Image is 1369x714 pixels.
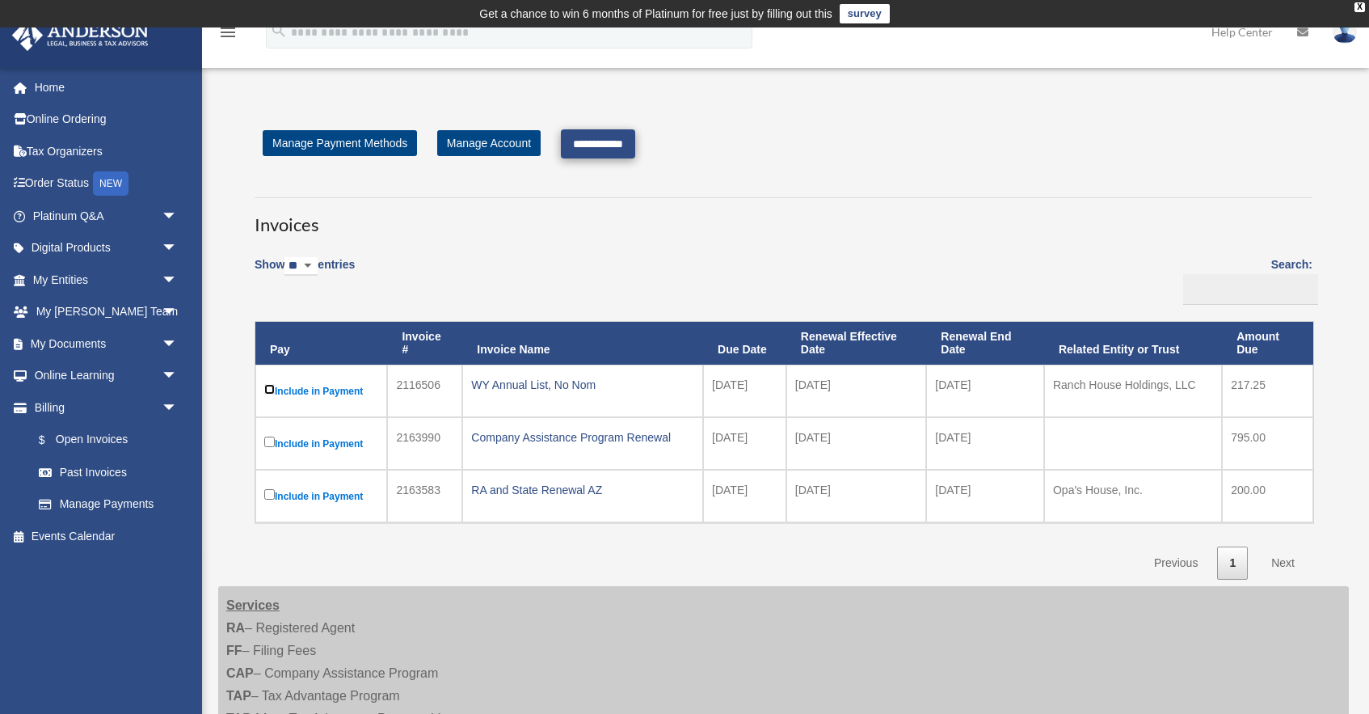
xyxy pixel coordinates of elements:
td: [DATE] [786,470,927,522]
td: 217.25 [1222,365,1313,417]
a: Billingarrow_drop_down [11,391,194,424]
a: menu [218,28,238,42]
a: Home [11,71,202,104]
th: Amount Due: activate to sort column ascending [1222,322,1313,365]
div: RA and State Renewal AZ [471,479,694,501]
img: User Pic [1333,20,1357,44]
td: [DATE] [786,365,927,417]
label: Include in Payment [264,486,378,506]
a: Next [1259,547,1307,580]
div: close [1354,2,1365,12]
strong: CAP [226,666,254,680]
td: [DATE] [703,470,786,522]
td: 795.00 [1222,417,1313,470]
td: 2163990 [387,417,462,470]
th: Related Entity or Trust: activate to sort column ascending [1044,322,1222,365]
input: Include in Payment [264,437,275,447]
a: Order StatusNEW [11,167,202,201]
strong: Services [226,598,280,612]
div: Company Assistance Program Renewal [471,426,694,449]
td: [DATE] [926,417,1044,470]
a: Events Calendar [11,520,202,552]
td: Ranch House Holdings, LLC [1044,365,1222,417]
div: WY Annual List, No Nom [471,374,694,396]
input: Include in Payment [264,384,275,395]
a: Manage Payment Methods [263,130,417,156]
td: [DATE] [703,365,786,417]
th: Invoice #: activate to sort column ascending [387,322,462,365]
a: Online Ordering [11,104,202,136]
a: Past Invoices [23,456,194,488]
span: arrow_drop_down [162,391,194,425]
th: Renewal Effective Date: activate to sort column ascending [786,322,927,365]
a: $Open Invoices [23,424,186,457]
a: Platinum Q&Aarrow_drop_down [11,200,202,232]
h3: Invoices [255,197,1312,238]
a: My Documentsarrow_drop_down [11,327,202,360]
span: arrow_drop_down [162,232,194,265]
label: Include in Payment [264,381,378,401]
label: Show entries [255,255,355,292]
th: Due Date: activate to sort column ascending [703,322,786,365]
div: Get a chance to win 6 months of Platinum for free just by filling out this [479,4,832,23]
td: [DATE] [926,365,1044,417]
a: Manage Account [437,130,541,156]
i: search [270,22,288,40]
th: Renewal End Date: activate to sort column ascending [926,322,1044,365]
a: Digital Productsarrow_drop_down [11,232,202,264]
th: Invoice Name: activate to sort column ascending [462,322,703,365]
a: 1 [1217,547,1248,580]
td: Opa's House, Inc. [1044,470,1222,522]
strong: RA [226,621,245,635]
td: 200.00 [1222,470,1313,522]
span: arrow_drop_down [162,264,194,297]
span: arrow_drop_down [162,327,194,361]
a: My [PERSON_NAME] Teamarrow_drop_down [11,296,202,328]
td: [DATE] [703,417,786,470]
a: Previous [1142,547,1210,580]
a: survey [840,4,890,23]
td: [DATE] [926,470,1044,522]
a: My Entitiesarrow_drop_down [11,264,202,296]
a: Tax Organizers [11,135,202,167]
input: Include in Payment [264,489,275,500]
label: Search: [1177,255,1312,305]
span: arrow_drop_down [162,200,194,233]
div: NEW [93,171,128,196]
td: [DATE] [786,417,927,470]
i: menu [218,23,238,42]
span: arrow_drop_down [162,360,194,393]
select: Showentries [284,257,318,276]
a: Online Learningarrow_drop_down [11,360,202,392]
strong: TAP [226,689,251,703]
th: Pay: activate to sort column descending [255,322,387,365]
a: Manage Payments [23,488,194,521]
input: Search: [1183,274,1318,305]
span: $ [48,430,56,450]
span: arrow_drop_down [162,296,194,329]
strong: FF [226,644,242,657]
img: Anderson Advisors Platinum Portal [7,19,154,51]
label: Include in Payment [264,433,378,454]
td: 2163583 [387,470,462,522]
td: 2116506 [387,365,462,417]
